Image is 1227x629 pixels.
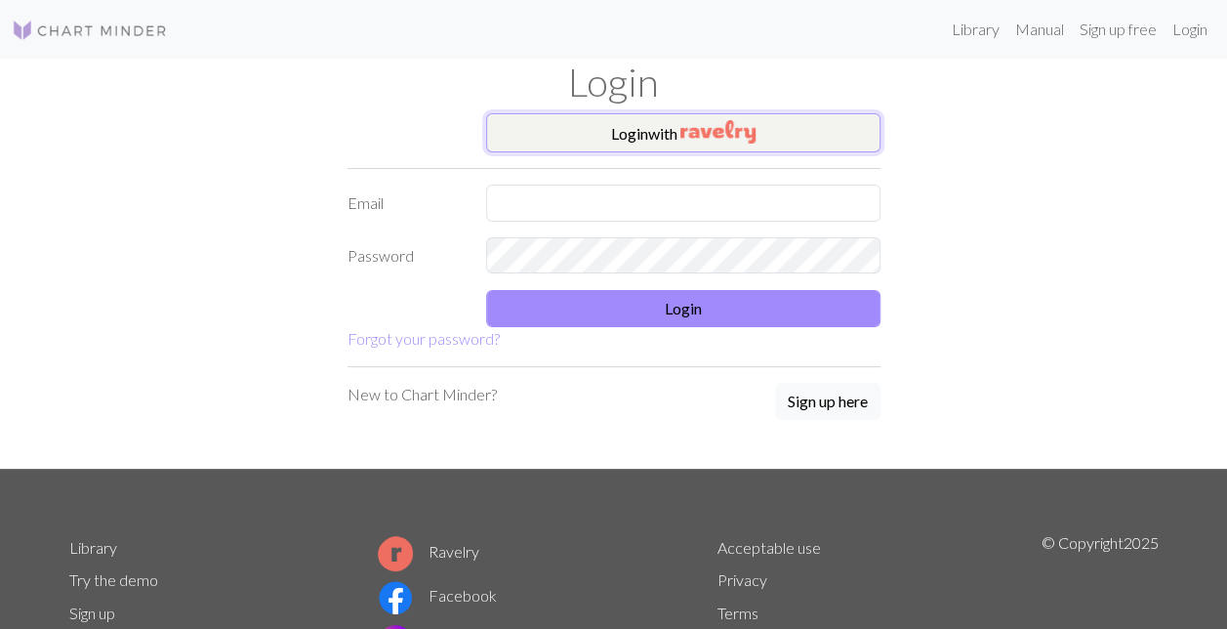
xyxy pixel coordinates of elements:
[348,329,500,348] a: Forgot your password?
[336,237,475,274] label: Password
[717,570,767,589] a: Privacy
[1165,10,1215,49] a: Login
[717,604,758,622] a: Terms
[1007,10,1072,49] a: Manual
[69,570,158,589] a: Try the demo
[378,580,413,615] img: Facebook logo
[378,586,497,605] a: Facebook
[775,383,880,422] a: Sign up here
[944,10,1007,49] a: Library
[12,19,168,42] img: Logo
[348,383,497,406] p: New to Chart Minder?
[378,536,413,571] img: Ravelry logo
[775,383,880,420] button: Sign up here
[486,113,880,152] button: Loginwith
[69,604,115,622] a: Sign up
[486,290,880,327] button: Login
[58,59,1170,105] h1: Login
[680,120,756,144] img: Ravelry
[717,538,821,557] a: Acceptable use
[378,542,479,561] a: Ravelry
[336,185,475,222] label: Email
[1072,10,1165,49] a: Sign up free
[69,538,117,557] a: Library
